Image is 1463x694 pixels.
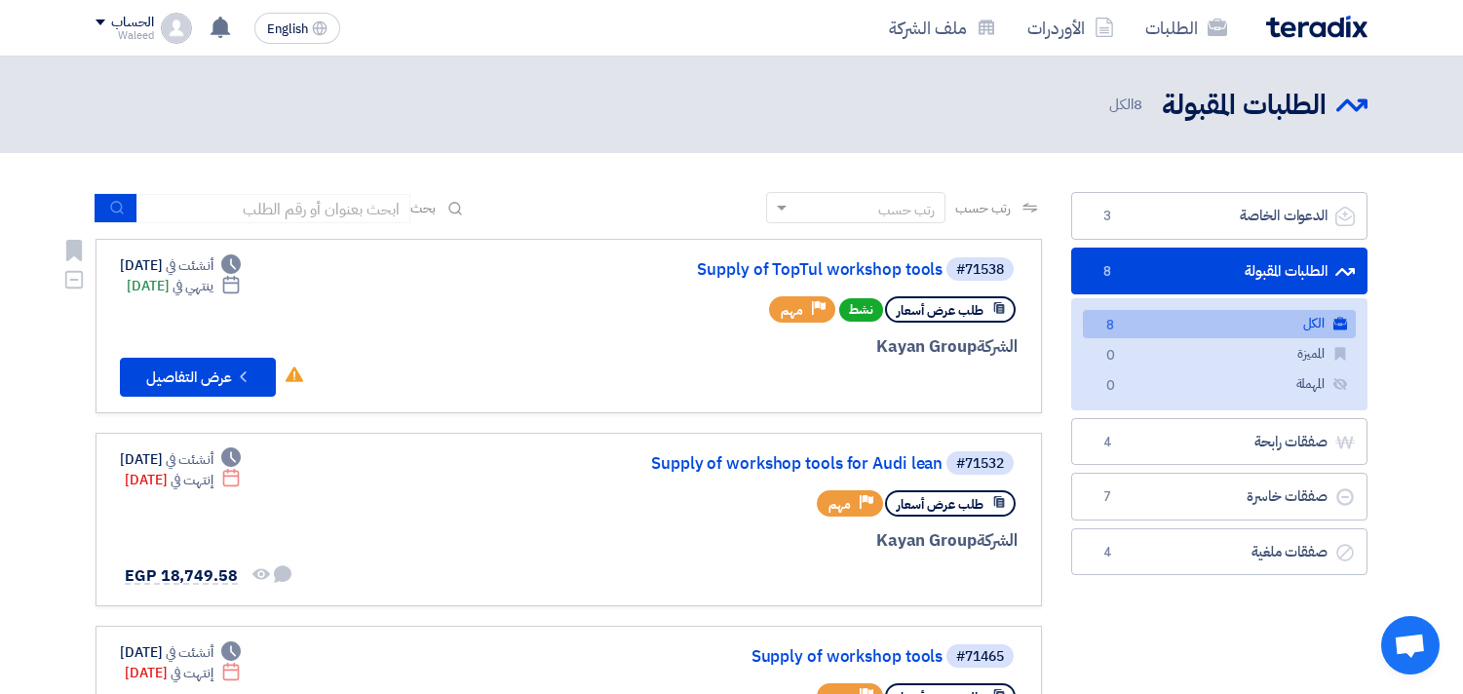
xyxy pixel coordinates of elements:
span: طلب عرض أسعار [897,495,983,514]
img: Teradix logo [1266,16,1367,38]
span: الشركة [977,334,1019,359]
button: عرض التفاصيل [120,358,276,397]
div: [DATE] [127,276,241,296]
div: Waleed [96,30,153,41]
a: Supply of TopTul workshop tools [553,261,943,279]
div: [DATE] [120,642,241,663]
a: Supply of workshop tools for Audi lean [553,455,943,473]
span: الشركة [977,528,1019,553]
div: #71538 [956,263,1004,277]
a: Supply of workshop tools [553,648,943,666]
span: مهم [828,495,851,514]
a: الدعوات الخاصة3 [1071,192,1367,240]
span: 4 [1096,543,1119,562]
span: 8 [1098,316,1122,336]
div: [DATE] [125,470,241,490]
div: #71465 [956,650,1004,664]
span: English [267,22,308,36]
a: صفقات خاسرة7 [1071,473,1367,520]
a: الأوردرات [1012,5,1130,51]
span: أنشئت في [166,449,212,470]
a: المميزة [1083,340,1356,368]
div: [DATE] [120,255,241,276]
img: profile_test.png [161,13,192,44]
span: 4 [1096,433,1119,452]
span: 7 [1096,487,1119,507]
span: إنتهت في [171,470,212,490]
div: Open chat [1381,616,1440,675]
span: نشط [839,298,883,322]
a: المهملة [1083,370,1356,399]
a: الطلبات [1130,5,1243,51]
a: الكل [1083,310,1356,338]
a: ملف الشركة [873,5,1012,51]
span: 0 [1098,376,1122,397]
span: الكل [1109,94,1146,116]
span: 3 [1096,207,1119,226]
a: الطلبات المقبولة8 [1071,248,1367,295]
div: #71532 [956,457,1004,471]
span: 8 [1096,262,1119,282]
div: Kayan Group [549,334,1018,360]
div: [DATE] [125,663,241,683]
span: بحث [410,198,436,218]
div: Kayan Group [549,528,1018,554]
span: 8 [1134,94,1142,115]
div: الحساب [111,15,153,31]
button: English [254,13,340,44]
span: 0 [1098,346,1122,366]
span: ينتهي في [173,276,212,296]
span: أنشئت في [166,642,212,663]
h2: الطلبات المقبولة [1162,87,1327,125]
span: أنشئت في [166,255,212,276]
a: صفقات ملغية4 [1071,528,1367,576]
span: إنتهت في [171,663,212,683]
input: ابحث بعنوان أو رقم الطلب [137,194,410,223]
span: EGP 18,749.58 [125,564,238,588]
div: رتب حسب [878,200,935,220]
a: صفقات رابحة4 [1071,418,1367,466]
span: رتب حسب [955,198,1011,218]
div: [DATE] [120,449,241,470]
span: طلب عرض أسعار [897,301,983,320]
span: مهم [781,301,803,320]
